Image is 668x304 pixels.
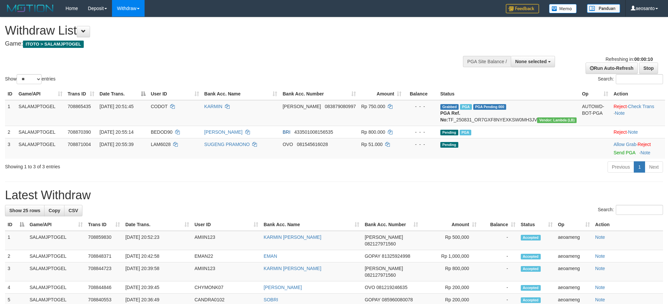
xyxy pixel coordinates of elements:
td: AUTOWD-BOT-PGA [579,100,611,126]
span: GOPAY [365,253,380,259]
td: · [611,126,665,138]
a: 1 [634,161,645,173]
td: · · [611,100,665,126]
a: SOBRI [264,297,278,302]
span: ITOTO > SALAMJPTOGEL [23,41,84,48]
input: Search: [616,205,663,215]
td: SALAMJPTOGEL [27,231,85,250]
td: SALAMJPTOGEL [16,100,65,126]
td: 2 [5,126,16,138]
span: Copy 81325924998 to clipboard [382,253,410,259]
td: SALAMJPTOGEL [27,250,85,262]
a: Show 25 rows [5,205,45,216]
a: CSV [64,205,82,216]
a: KARMIN [204,104,222,109]
span: LAM6028 [151,142,171,147]
span: Vendor URL: https://dashboard.q2checkout.com/secure [537,117,577,123]
td: TF_250831_OR7GXF8NYEXKSW0MH3JV [438,100,580,126]
td: 1 [5,231,27,250]
span: Rp 800.000 [361,129,385,135]
span: Accepted [521,297,541,303]
td: Rp 200,000 [421,281,479,294]
span: Copy 085960080078 to clipboard [382,297,413,302]
td: 708848371 [85,250,123,262]
span: 708870390 [68,129,91,135]
select: Showentries [17,74,42,84]
td: 1 [5,100,16,126]
span: GOPAY [365,297,380,302]
button: None selected [511,56,555,67]
label: Show entries [5,74,56,84]
span: Copy 081545616028 to clipboard [297,142,328,147]
th: User ID: activate to sort column ascending [192,219,261,231]
a: Note [595,285,605,290]
img: panduan.png [587,4,620,13]
a: Note [595,253,605,259]
td: [DATE] 20:39:45 [123,281,192,294]
th: Trans ID: activate to sort column ascending [65,88,97,100]
a: Next [645,161,663,173]
div: - - - [407,129,435,135]
th: ID: activate to sort column descending [5,219,27,231]
td: 708844846 [85,281,123,294]
label: Search: [598,74,663,84]
label: Search: [598,205,663,215]
span: Refreshing in: [606,57,653,62]
span: Copy 082127971560 to clipboard [365,241,395,246]
td: EMAN22 [192,250,261,262]
th: Balance [404,88,437,100]
td: Rp 1,000,000 [421,250,479,262]
span: Copy 082127971560 to clipboard [365,272,395,278]
a: Reject [638,142,651,147]
th: Action [611,88,665,100]
td: · [611,138,665,159]
a: KARMIN [PERSON_NAME] [264,234,321,240]
td: SALAMJPTOGEL [27,262,85,281]
td: SALAMJPTOGEL [16,126,65,138]
h1: Withdraw List [5,24,439,37]
a: Run Auto-Refresh [586,63,638,74]
td: aeoameng [555,250,593,262]
a: EMAN [264,253,277,259]
td: SALAMJPTOGEL [16,138,65,159]
span: Copy [49,208,60,213]
span: [DATE] 20:51:45 [100,104,134,109]
a: [PERSON_NAME] [204,129,243,135]
a: KARMIN [PERSON_NAME] [264,266,321,271]
span: CSV [68,208,78,213]
div: Showing 1 to 3 of 3 entries [5,161,274,170]
span: [PERSON_NAME] [365,266,403,271]
a: Reject [613,129,627,135]
span: BEDOD90 [151,129,172,135]
th: Amount: activate to sort column ascending [359,88,404,100]
th: Date Trans.: activate to sort column ascending [123,219,192,231]
td: SALAMJPTOGEL [27,281,85,294]
td: - [479,250,518,262]
th: Op: activate to sort column ascending [579,88,611,100]
img: Feedback.jpg [506,4,539,13]
a: [PERSON_NAME] [264,285,302,290]
span: Accepted [521,254,541,259]
input: Search: [616,74,663,84]
td: 708844723 [85,262,123,281]
a: Note [640,150,650,155]
span: Copy 081219246635 to clipboard [377,285,407,290]
div: - - - [407,103,435,110]
td: aeoameng [555,281,593,294]
td: - [479,231,518,250]
span: Pending [440,130,458,135]
th: Date Trans.: activate to sort column descending [97,88,148,100]
a: Note [615,110,625,116]
span: OVO [282,142,293,147]
th: Action [593,219,663,231]
span: Grabbed [440,104,459,110]
td: 2 [5,250,27,262]
div: PGA Site Balance / [463,56,511,67]
strong: 00:00:10 [634,57,653,62]
span: Accepted [521,285,541,291]
span: Marked by aeoameng [460,104,472,110]
a: Send PGA [613,150,635,155]
a: Check Trans [628,104,654,109]
span: Rp 750.000 [361,104,385,109]
a: Stop [639,63,658,74]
